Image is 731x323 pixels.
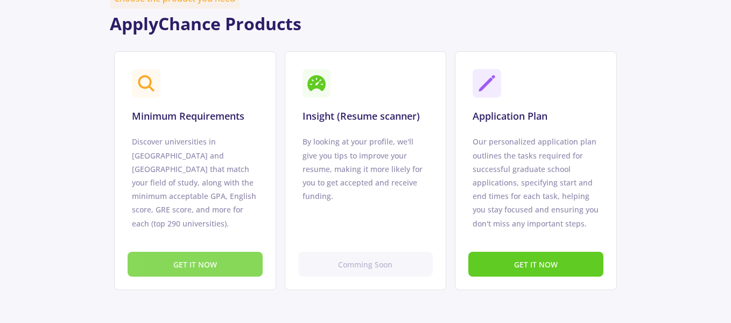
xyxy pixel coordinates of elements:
div: By looking at your profile, we'll give you tips to improve your resume, making it more likely for... [303,135,429,203]
h3: Application Plan [473,111,547,122]
div: Discover universities in [GEOGRAPHIC_DATA] and [GEOGRAPHIC_DATA] that match your field of study, ... [132,135,258,230]
button: Comming Soon [298,252,433,277]
a: GET IT NOW [468,258,603,270]
h3: Minimum Requirements [132,111,244,122]
h3: Insight (Resume scanner) [303,111,420,122]
button: GET IT NOW [468,252,603,277]
div: Our personalized application plan outlines the tasks required for successful graduate school appl... [473,135,599,230]
h2: ApplyChance Products [110,13,622,34]
a: GET IT NOW [128,258,263,270]
button: GET IT NOW [128,252,263,277]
